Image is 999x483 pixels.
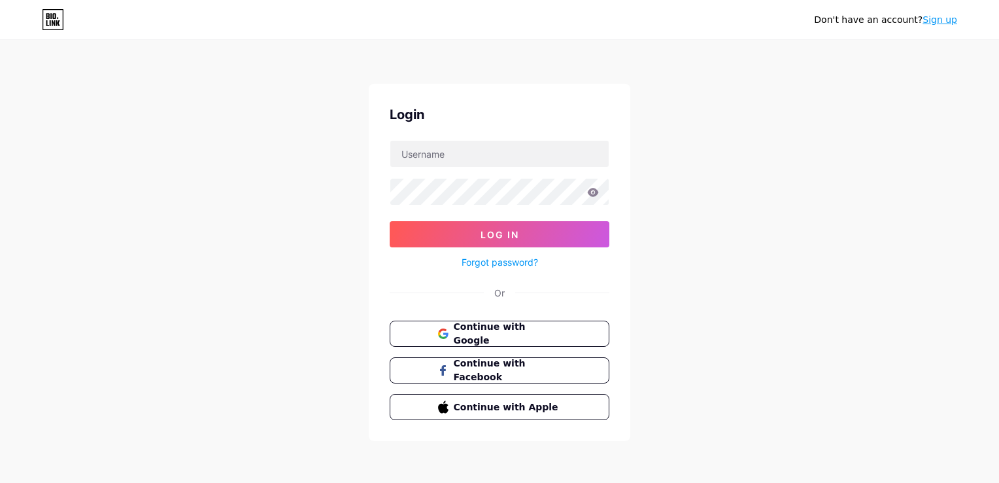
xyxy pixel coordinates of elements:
[454,357,562,384] span: Continue with Facebook
[494,286,505,300] div: Or
[390,141,609,167] input: Username
[390,394,609,420] button: Continue with Apple
[462,255,538,269] a: Forgot password?
[454,320,562,348] span: Continue with Google
[454,401,562,414] span: Continue with Apple
[481,229,519,240] span: Log In
[923,14,957,25] a: Sign up
[814,13,957,27] div: Don't have an account?
[390,321,609,347] button: Continue with Google
[390,221,609,247] button: Log In
[390,105,609,124] div: Login
[390,357,609,384] button: Continue with Facebook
